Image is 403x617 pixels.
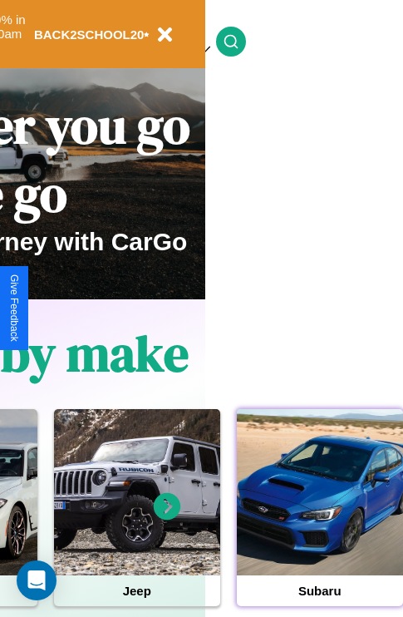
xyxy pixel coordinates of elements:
div: Open Intercom Messenger [17,560,57,600]
div: Give Feedback [8,274,20,342]
h4: Jeep [54,575,220,606]
b: BACK2SCHOOL20 [34,27,145,42]
h4: Subaru [237,575,403,606]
